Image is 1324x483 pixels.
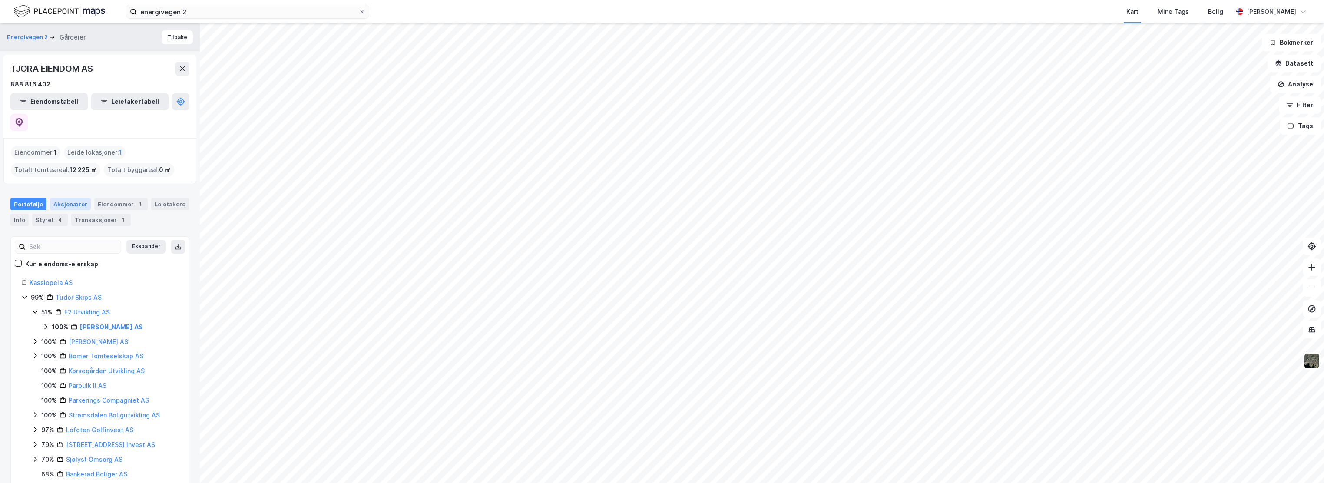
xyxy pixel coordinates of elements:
[1281,441,1324,483] iframe: Chat Widget
[94,198,148,210] div: Eiendommer
[41,307,53,318] div: 51%
[69,382,106,389] a: Parbulk II AS
[41,469,54,480] div: 68%
[69,338,128,345] a: [PERSON_NAME] AS
[66,456,122,463] a: Sjølyst Omsorg AS
[41,410,57,420] div: 100%
[41,395,57,406] div: 100%
[25,259,98,269] div: Kun eiendoms-eierskap
[41,440,54,450] div: 79%
[137,5,358,18] input: Søk på adresse, matrikkel, gårdeiere, leietakere eller personer
[104,163,174,177] div: Totalt byggareal :
[41,337,57,347] div: 100%
[1304,353,1320,369] img: 9k=
[54,147,57,158] span: 1
[56,215,64,224] div: 4
[1247,7,1296,17] div: [PERSON_NAME]
[64,146,126,159] div: Leide lokasjoner :
[69,367,145,374] a: Korsegården Utvikling AS
[56,294,102,301] a: Tudor Skips AS
[10,198,46,210] div: Portefølje
[119,215,127,224] div: 1
[159,165,171,175] span: 0 ㎡
[30,279,73,286] a: Kassiopeia AS
[64,308,110,316] a: E2 Utvikling AS
[162,30,193,44] button: Tilbake
[31,292,44,303] div: 99%
[10,79,50,89] div: 888 816 402
[41,380,57,391] div: 100%
[10,62,95,76] div: TJORA EIENDOM AS
[119,147,122,158] span: 1
[136,200,144,208] div: 1
[41,454,54,465] div: 70%
[1279,96,1321,114] button: Filter
[151,198,189,210] div: Leietakere
[26,240,121,253] input: Søk
[91,93,169,110] button: Leietakertabell
[41,366,57,376] div: 100%
[1280,117,1321,135] button: Tags
[10,214,29,226] div: Info
[69,411,160,419] a: Strømsdalen Boligutvikling AS
[126,240,166,254] button: Ekspander
[1268,55,1321,72] button: Datasett
[1126,7,1139,17] div: Kart
[14,4,105,19] img: logo.f888ab2527a4732fd821a326f86c7f29.svg
[7,33,50,42] button: Energivegen 2
[66,441,155,448] a: [STREET_ADDRESS] Invest AS
[1262,34,1321,51] button: Bokmerker
[10,93,88,110] button: Eiendomstabell
[1281,441,1324,483] div: Kontrollprogram for chat
[11,146,60,159] div: Eiendommer :
[1158,7,1189,17] div: Mine Tags
[41,425,54,435] div: 97%
[80,323,143,331] a: [PERSON_NAME] AS
[69,352,143,360] a: Bomer Tomteselskap AS
[69,397,149,404] a: Parkerings Compagniet AS
[1270,76,1321,93] button: Analyse
[41,351,57,361] div: 100%
[71,214,131,226] div: Transaksjoner
[60,32,86,43] div: Gårdeier
[50,198,91,210] div: Aksjonærer
[66,470,127,478] a: Bankerød Boliger AS
[11,163,100,177] div: Totalt tomteareal :
[1208,7,1223,17] div: Bolig
[66,426,133,433] a: Lofoten Golfinvest AS
[52,322,68,332] div: 100%
[70,165,97,175] span: 12 225 ㎡
[32,214,68,226] div: Styret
